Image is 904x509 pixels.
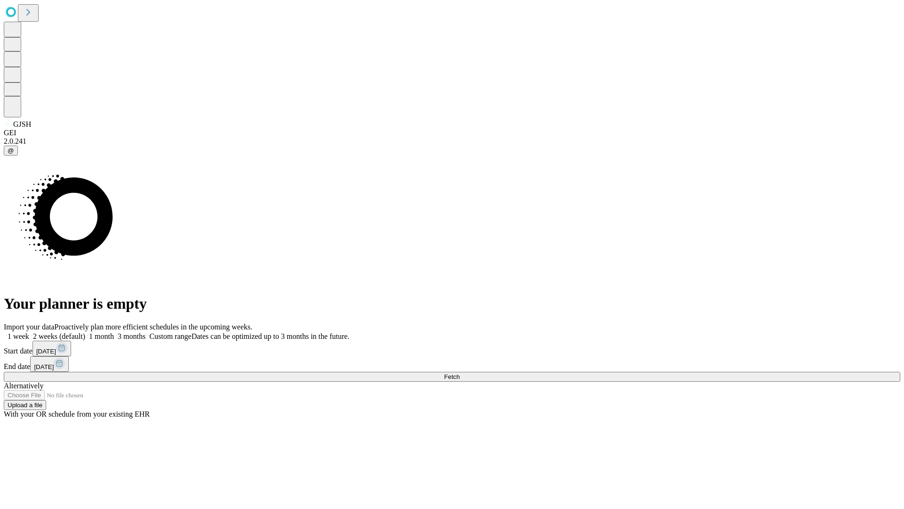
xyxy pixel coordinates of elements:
span: @ [8,147,14,154]
button: [DATE] [32,341,71,356]
span: [DATE] [34,363,54,370]
span: GJSH [13,120,31,128]
span: With your OR schedule from your existing EHR [4,410,150,418]
button: @ [4,146,18,156]
span: 3 months [118,332,145,340]
span: Proactively plan more efficient schedules in the upcoming weeks. [55,323,252,331]
span: Import your data [4,323,55,331]
button: [DATE] [30,356,69,372]
button: Fetch [4,372,900,382]
h1: Your planner is empty [4,295,900,312]
span: Fetch [444,373,460,380]
div: End date [4,356,900,372]
span: Custom range [149,332,191,340]
span: 2 weeks (default) [33,332,85,340]
div: Start date [4,341,900,356]
button: Upload a file [4,400,46,410]
span: Alternatively [4,382,43,390]
span: [DATE] [36,348,56,355]
div: 2.0.241 [4,137,900,146]
span: 1 week [8,332,29,340]
div: GEI [4,129,900,137]
span: Dates can be optimized up to 3 months in the future. [192,332,349,340]
span: 1 month [89,332,114,340]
